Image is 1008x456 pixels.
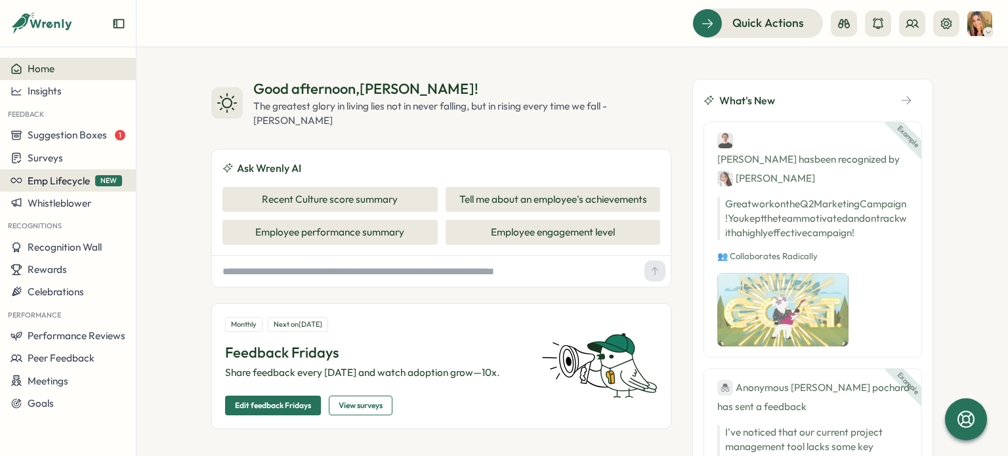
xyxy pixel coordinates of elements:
span: Performance Reviews [28,329,125,342]
span: Surveys [28,152,63,164]
button: Tell me about an employee's achievements [446,187,661,212]
span: Rewards [28,263,67,276]
div: Good afternoon , [PERSON_NAME] ! [253,79,671,99]
img: Tarin O'Neill [967,11,992,36]
span: Suggestion Boxes [28,129,107,141]
button: Employee performance summary [222,220,438,245]
span: Peer Feedback [28,352,94,364]
span: Insights [28,85,62,97]
p: Great work on the Q2 Marketing Campaign! You kept the team motivated and on track with a highly e... [717,197,908,240]
button: Edit feedback Fridays [225,396,321,415]
p: Share feedback every [DATE] and watch adoption grow—10x. [225,365,526,380]
div: Next on [DATE] [268,317,328,332]
div: Monthly [225,317,262,332]
button: Recent Culture score summary [222,187,438,212]
span: Home [28,62,54,75]
span: What's New [719,93,775,109]
span: Emp Lifecycle [28,175,90,187]
span: Whistleblower [28,197,91,209]
div: Anonymous [PERSON_NAME] pochard [717,379,910,396]
span: View surveys [339,396,383,415]
p: Feedback Fridays [225,342,526,363]
div: The greatest glory in living lies not in never falling, but in rising every time we fall - [PERSO... [253,99,671,128]
span: Ask Wrenly AI [237,160,301,176]
span: 1 [115,130,125,140]
span: Recognition Wall [28,241,102,253]
div: [PERSON_NAME] [717,170,815,186]
button: Employee engagement level [446,220,661,245]
div: [PERSON_NAME] has been recognized by [717,133,908,186]
div: has sent a feedback [717,379,908,415]
span: Celebrations [28,285,84,298]
span: NEW [95,175,122,186]
img: Recognition Image [717,273,849,346]
span: Goals [28,397,54,409]
span: Edit feedback Fridays [235,396,311,415]
button: Quick Actions [692,9,823,37]
p: 👥 Collaborates Radically [717,251,908,262]
span: Quick Actions [732,14,804,31]
button: Expand sidebar [112,17,125,30]
button: View surveys [329,396,392,415]
img: Jane [717,171,733,186]
span: Meetings [28,375,68,387]
img: Ben [717,133,733,148]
